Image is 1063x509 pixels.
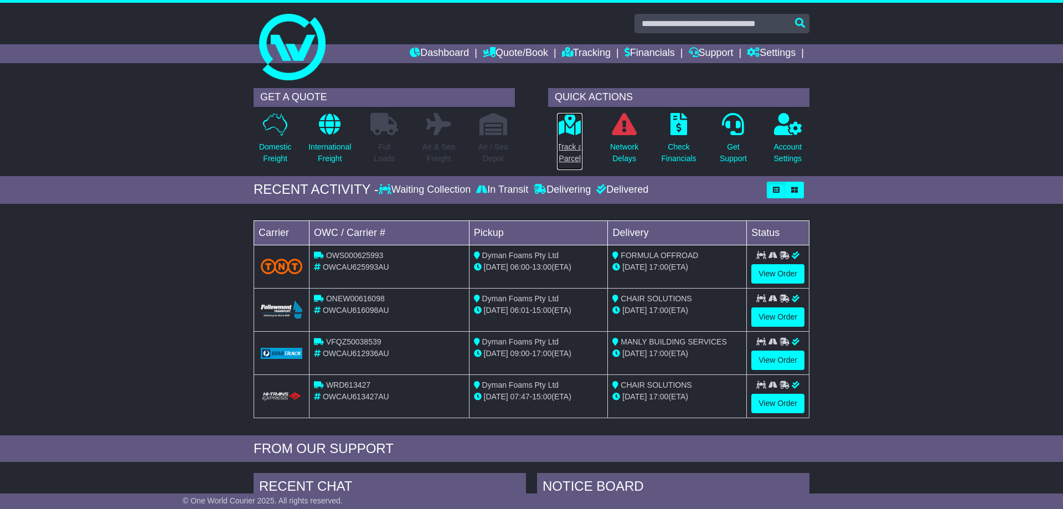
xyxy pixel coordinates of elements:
[621,381,692,389] span: CHAIR SOLUTIONS
[483,44,548,63] a: Quote/Book
[379,184,473,196] div: Waiting Collection
[622,349,647,358] span: [DATE]
[323,349,389,358] span: OWCAU612936AU
[308,141,351,164] p: International Freight
[473,184,531,196] div: In Transit
[594,184,648,196] div: Delivered
[474,391,603,403] div: - (ETA)
[773,112,803,171] a: AccountSettings
[484,392,508,401] span: [DATE]
[326,381,370,389] span: WRD613427
[537,473,809,503] div: NOTICE BOARD
[612,261,742,273] div: (ETA)
[254,220,309,245] td: Carrier
[254,182,379,198] div: RECENT ACTIVITY -
[612,305,742,316] div: (ETA)
[474,348,603,359] div: - (ETA)
[326,294,385,303] span: ONEW00616098
[612,348,742,359] div: (ETA)
[510,349,530,358] span: 09:00
[326,251,384,260] span: OWS000625993
[478,141,508,164] p: Air / Sea Depot
[774,141,802,164] p: Account Settings
[612,391,742,403] div: (ETA)
[610,141,638,164] p: Network Delays
[532,349,551,358] span: 17:00
[469,220,608,245] td: Pickup
[649,349,668,358] span: 17:00
[510,306,530,315] span: 06:01
[254,88,515,107] div: GET A QUOTE
[622,392,647,401] span: [DATE]
[649,306,668,315] span: 17:00
[510,263,530,271] span: 06:00
[183,496,343,505] span: © One World Courier 2025. All rights reserved.
[510,392,530,401] span: 07:47
[482,251,559,260] span: Dyman Foams Pty Ltd
[484,306,508,315] span: [DATE]
[751,264,804,284] a: View Order
[622,263,647,271] span: [DATE]
[532,392,551,401] span: 15:00
[608,220,747,245] td: Delivery
[556,112,583,171] a: Track aParcel
[474,305,603,316] div: - (ETA)
[261,392,302,402] img: HiTrans.png
[370,141,398,164] p: Full Loads
[625,44,675,63] a: Financials
[484,349,508,358] span: [DATE]
[751,307,804,327] a: View Order
[254,441,809,457] div: FROM OUR SUPPORT
[259,112,292,171] a: DomesticFreight
[621,251,698,260] span: FORMULA OFFROAD
[610,112,639,171] a: NetworkDelays
[557,141,582,164] p: Track a Parcel
[548,88,809,107] div: QUICK ACTIONS
[532,263,551,271] span: 13:00
[484,263,508,271] span: [DATE]
[309,220,469,245] td: OWC / Carrier #
[323,306,389,315] span: OWCAU616098AU
[410,44,469,63] a: Dashboard
[621,337,726,346] span: MANLY BUILDING SERVICES
[751,351,804,370] a: View Order
[720,141,747,164] p: Get Support
[422,141,455,164] p: Air & Sea Freight
[661,112,697,171] a: CheckFinancials
[621,294,692,303] span: CHAIR SOLUTIONS
[323,392,389,401] span: OWCAU613427AU
[532,306,551,315] span: 15:00
[254,473,526,503] div: RECENT CHAT
[261,301,302,319] img: Followmont_Transport.png
[482,294,559,303] span: Dyman Foams Pty Ltd
[323,263,389,271] span: OWCAU625993AU
[747,220,809,245] td: Status
[261,259,302,274] img: TNT_Domestic.png
[649,263,668,271] span: 17:00
[308,112,352,171] a: InternationalFreight
[326,337,381,346] span: VFQZ50038539
[622,306,647,315] span: [DATE]
[482,337,559,346] span: Dyman Foams Pty Ltd
[531,184,594,196] div: Delivering
[719,112,747,171] a: GetSupport
[751,394,804,413] a: View Order
[649,392,668,401] span: 17:00
[482,381,559,389] span: Dyman Foams Pty Ltd
[261,348,302,359] img: GetCarrierServiceLogo
[474,261,603,273] div: - (ETA)
[259,141,291,164] p: Domestic Freight
[662,141,696,164] p: Check Financials
[747,44,796,63] a: Settings
[689,44,734,63] a: Support
[562,44,611,63] a: Tracking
